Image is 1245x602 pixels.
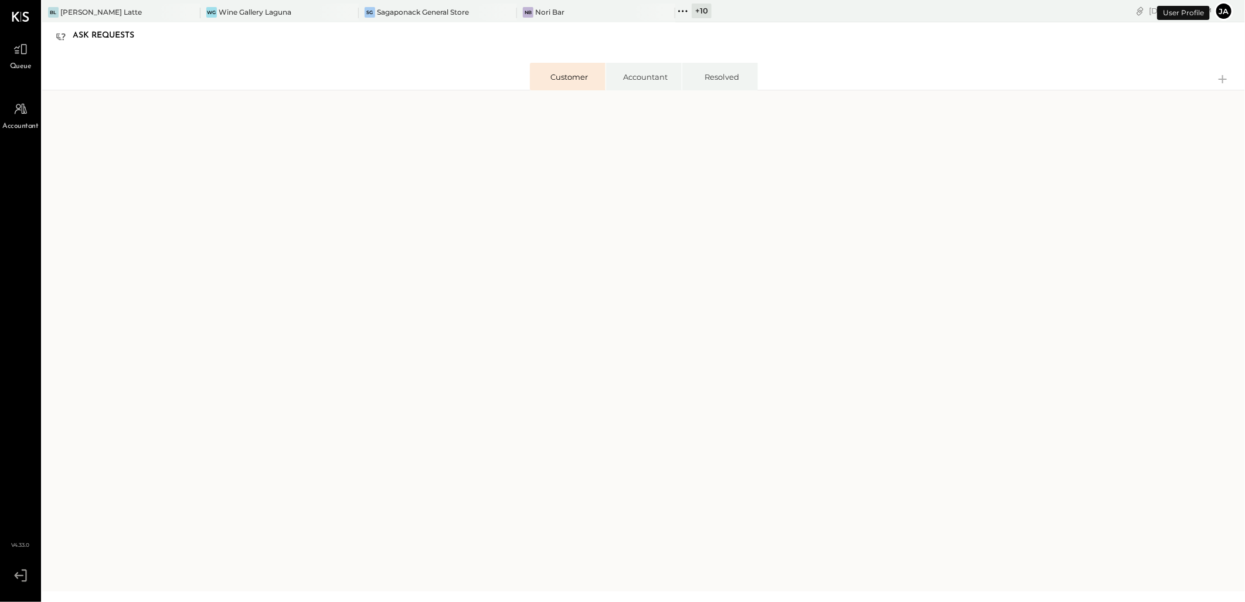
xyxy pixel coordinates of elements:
div: Ask Requests [73,26,146,45]
span: Queue [10,62,32,72]
div: Customer [542,72,597,82]
div: Accountant [618,72,673,82]
span: Accountant [3,121,39,132]
a: Accountant [1,98,40,132]
a: Queue [1,38,40,72]
div: Sagaponack General Store [377,7,469,17]
div: + 10 [692,4,712,18]
div: Nori Bar [535,7,564,17]
div: User Profile [1157,6,1210,20]
div: Wine Gallery Laguna [219,7,291,17]
li: Resolved [682,63,758,90]
div: WG [206,7,217,18]
div: [PERSON_NAME] Latte [60,7,142,17]
div: BL [48,7,59,18]
div: NB [523,7,533,18]
div: SG [365,7,375,18]
div: copy link [1134,5,1146,17]
div: [DATE] [1149,5,1212,16]
button: ja [1215,2,1233,21]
